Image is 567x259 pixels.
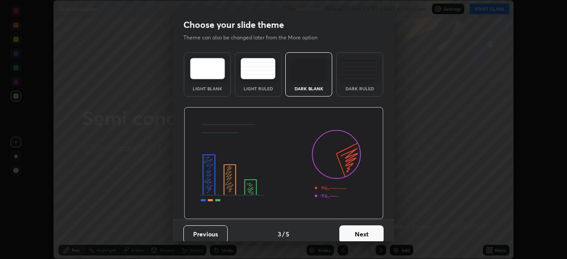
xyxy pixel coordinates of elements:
p: Theme can also be changed later from the More option [183,34,327,42]
img: lightRuledTheme.5fabf969.svg [241,58,276,79]
h4: 3 [278,229,281,239]
img: darkThemeBanner.d06ce4a2.svg [184,107,384,220]
h4: / [282,229,285,239]
div: Light Ruled [241,86,276,91]
img: lightTheme.e5ed3b09.svg [190,58,225,79]
button: Previous [183,225,228,243]
div: Dark Ruled [342,86,377,91]
h4: 5 [286,229,289,239]
button: Next [339,225,384,243]
div: Dark Blank [291,86,326,91]
img: darkRuledTheme.de295e13.svg [342,58,377,79]
div: Light Blank [190,86,225,91]
h2: Choose your slide theme [183,19,284,31]
img: darkTheme.f0cc69e5.svg [291,58,326,79]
